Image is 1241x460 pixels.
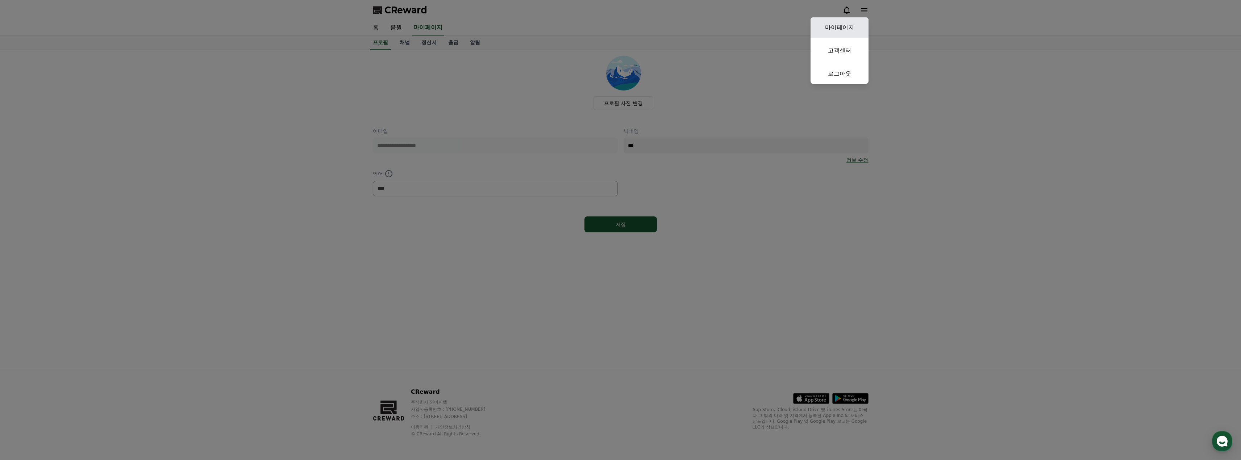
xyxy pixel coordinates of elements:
button: 마이페이지 고객센터 로그아웃 [811,17,869,84]
a: 마이페이지 [811,17,869,38]
span: 대화 [66,241,75,246]
a: 로그아웃 [811,64,869,84]
a: 홈 [2,229,48,248]
a: 설정 [93,229,139,248]
a: 대화 [48,229,93,248]
span: 설정 [112,240,121,246]
a: 고객센터 [811,41,869,61]
span: 홈 [23,240,27,246]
